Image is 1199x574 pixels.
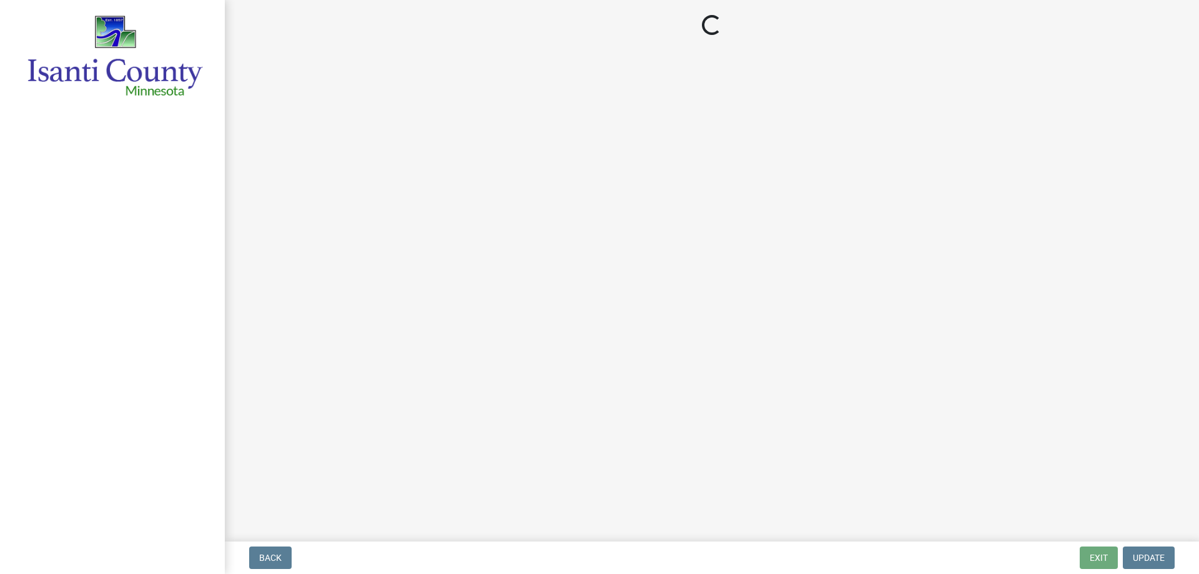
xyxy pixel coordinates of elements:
[1133,553,1165,563] span: Update
[249,547,292,569] button: Back
[1080,547,1118,569] button: Exit
[25,13,205,99] img: Isanti County, Minnesota
[1123,547,1175,569] button: Update
[259,553,282,563] span: Back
